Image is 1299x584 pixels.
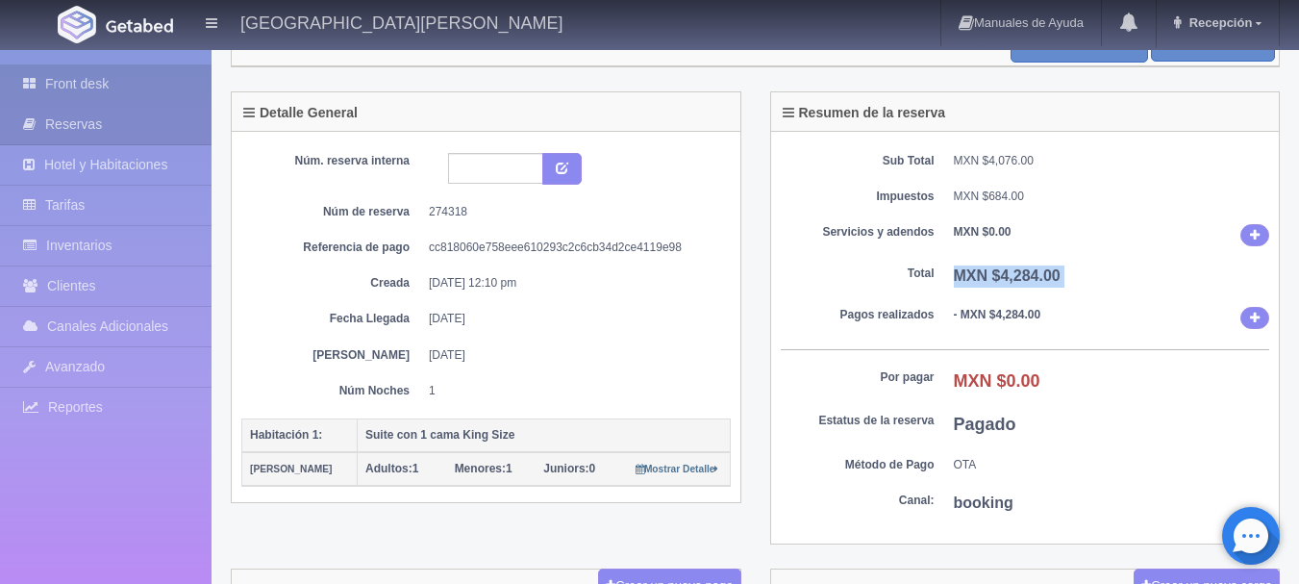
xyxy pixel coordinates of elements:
[781,369,935,386] dt: Por pagar
[543,462,588,475] strong: Juniors:
[783,106,946,120] h4: Resumen de la reserva
[256,275,410,292] dt: Creada
[256,153,410,169] dt: Núm. reserva interna
[954,225,1012,239] b: MXN $0.00
[636,462,719,475] a: Mostrar Detalle
[781,413,935,429] dt: Estatus de la reserva
[954,495,1013,511] b: booking
[781,307,935,323] dt: Pagos realizados
[256,383,410,399] dt: Núm Noches
[954,457,1270,473] dd: OTA
[256,311,410,327] dt: Fecha Llegada
[429,240,716,256] dd: cc818060e758eee610293c2c6cb34d2ce4119e98
[106,18,173,33] img: Getabed
[256,240,410,256] dt: Referencia de pago
[543,462,595,475] span: 0
[256,204,410,220] dt: Núm de reserva
[636,464,719,474] small: Mostrar Detalle
[781,153,935,169] dt: Sub Total
[781,224,935,241] dt: Servicios y adendos
[954,371,1040,391] b: MXN $0.00
[781,457,935,473] dt: Método de Pago
[781,493,935,509] dt: Canal:
[429,275,716,292] dd: [DATE] 12:10 pm
[455,462,512,475] span: 1
[250,464,332,474] small: [PERSON_NAME]
[429,347,716,364] dd: [DATE]
[455,462,506,475] strong: Menores:
[429,383,716,399] dd: 1
[781,266,935,282] dt: Total
[954,189,1270,205] dd: MXN $684.00
[58,6,96,43] img: Getabed
[243,106,358,120] h4: Detalle General
[256,347,410,364] dt: [PERSON_NAME]
[954,308,1041,321] b: - MXN $4,284.00
[358,419,731,452] th: Suite con 1 cama King Size
[429,204,716,220] dd: 274318
[429,311,716,327] dd: [DATE]
[954,267,1061,284] b: MXN $4,284.00
[240,10,562,34] h4: [GEOGRAPHIC_DATA][PERSON_NAME]
[250,428,322,442] b: Habitación 1:
[954,415,1016,434] b: Pagado
[954,153,1270,169] dd: MXN $4,076.00
[781,189,935,205] dt: Impuestos
[1185,15,1253,30] span: Recepción
[365,462,418,475] span: 1
[365,462,412,475] strong: Adultos:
